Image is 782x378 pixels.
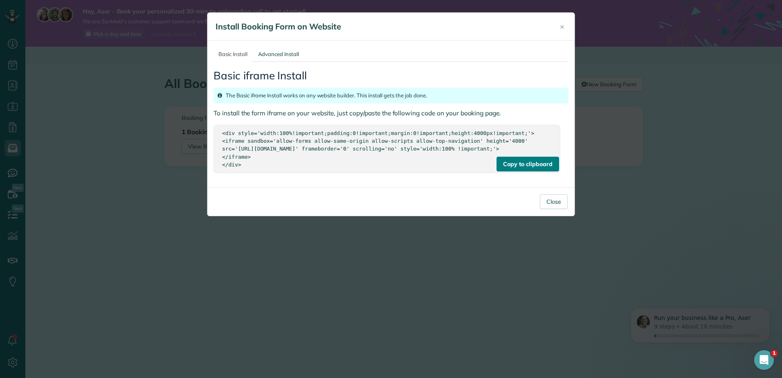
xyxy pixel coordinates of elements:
[554,17,571,36] button: Close
[213,88,569,103] div: The Basic iframe Install works on any website builder. This install gets the job done.
[36,16,141,24] p: Run your business like a Pro, Aser
[540,194,568,209] button: Close
[213,47,252,62] a: Basic Install
[216,21,547,32] h4: Install Booking Form on Website
[771,350,778,357] span: 1
[497,157,559,171] div: Copy to clipboard
[213,110,569,117] h4: To install the form iframe on your website, just copy/paste the following code on your booking page.
[213,70,569,82] h3: Basic iframe Install
[36,24,141,39] div: Checklist progress: 0 of 9 tasks completed
[560,22,564,31] span: ×
[58,24,61,32] p: •
[12,9,151,44] div: checklist notification from Amar Ghose, 7w ago. Run your business like a Pro, Aser, 0 of 9 tasks ...
[222,129,552,168] div: <div style='width:100%!important;padding:0!important;margin:0!important;height:4000px!important;'...
[63,24,114,32] p: About 10 minutes
[18,17,31,30] img: Profile image for Amar
[754,350,774,370] iframe: Intercom live chat
[36,24,56,32] p: 9 steps
[253,47,304,62] a: Advanced Install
